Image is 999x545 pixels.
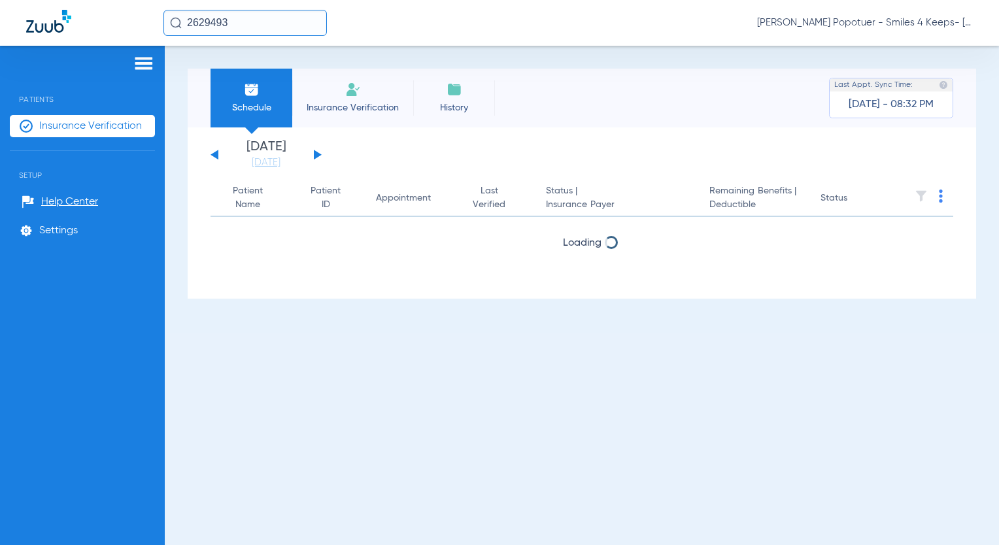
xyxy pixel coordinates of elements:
[466,184,513,212] div: Last Verified
[376,191,444,205] div: Appointment
[133,56,154,71] img: hamburger-icon
[227,140,305,169] li: [DATE]
[170,17,182,29] img: Search Icon
[915,190,928,203] img: filter.svg
[227,156,305,169] a: [DATE]
[834,78,913,91] span: Last Appt. Sync Time:
[447,82,462,97] img: History
[22,195,98,208] a: Help Center
[423,101,485,114] span: History
[939,190,943,203] img: group-dot-blue.svg
[699,180,810,217] th: Remaining Benefits |
[39,120,142,133] span: Insurance Verification
[939,80,948,90] img: last sync help info
[376,191,431,205] div: Appointment
[221,184,287,212] div: Patient Name
[39,224,78,237] span: Settings
[163,10,327,36] input: Search for patients
[466,184,525,212] div: Last Verified
[220,101,282,114] span: Schedule
[757,16,973,29] span: [PERSON_NAME] Popotuer - Smiles 4 Keeps- [GEOGRAPHIC_DATA] | Abra Dental
[546,198,688,212] span: Insurance Payer
[849,98,934,111] span: [DATE] - 08:32 PM
[709,198,800,212] span: Deductible
[308,184,356,212] div: Patient ID
[934,482,999,545] iframe: Chat Widget
[244,82,260,97] img: Schedule
[810,180,898,217] th: Status
[221,184,275,212] div: Patient Name
[563,238,601,248] span: Loading
[41,195,98,208] span: Help Center
[535,180,699,217] th: Status |
[302,101,403,114] span: Insurance Verification
[308,184,344,212] div: Patient ID
[10,75,155,104] span: Patients
[10,151,155,180] span: Setup
[26,10,71,33] img: Zuub Logo
[345,82,361,97] img: Manual Insurance Verification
